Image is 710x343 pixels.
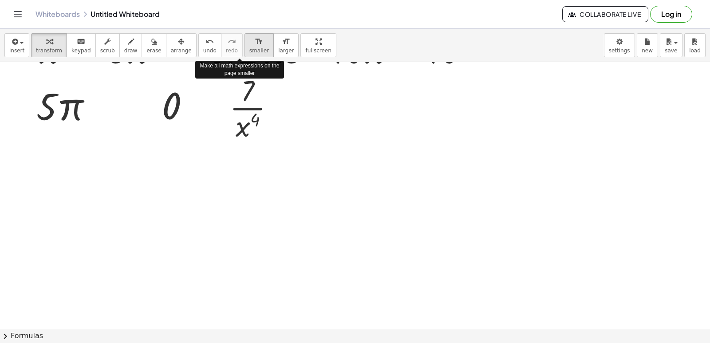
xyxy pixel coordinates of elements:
span: fullscreen [305,47,331,54]
i: undo [205,36,214,47]
button: insert [4,33,29,57]
button: redoredo [221,33,243,57]
span: keypad [71,47,91,54]
button: Log in [650,6,692,23]
span: new [642,47,653,54]
button: draw [119,33,142,57]
span: larger [278,47,294,54]
a: Whiteboards [35,10,80,19]
i: format_size [282,36,290,47]
button: new [637,33,658,57]
button: transform [31,33,67,57]
button: format_sizelarger [273,33,299,57]
span: draw [124,47,138,54]
button: Toggle navigation [11,7,25,21]
button: keyboardkeypad [67,33,96,57]
i: format_size [255,36,263,47]
i: redo [228,36,236,47]
button: fullscreen [300,33,336,57]
button: format_sizesmaller [245,33,274,57]
span: smaller [249,47,269,54]
span: insert [9,47,24,54]
span: redo [226,47,238,54]
span: Collaborate Live [570,10,641,18]
span: undo [203,47,217,54]
button: undoundo [198,33,221,57]
span: scrub [100,47,115,54]
button: arrange [166,33,197,57]
button: erase [142,33,166,57]
button: Collaborate Live [562,6,648,22]
span: transform [36,47,62,54]
button: save [660,33,682,57]
button: scrub [95,33,120,57]
span: arrange [171,47,192,54]
div: Make all math expressions on the page smaller [195,61,284,79]
button: load [684,33,706,57]
span: load [689,47,701,54]
i: keyboard [77,36,85,47]
span: erase [146,47,161,54]
button: settings [604,33,635,57]
span: save [665,47,677,54]
span: settings [609,47,630,54]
